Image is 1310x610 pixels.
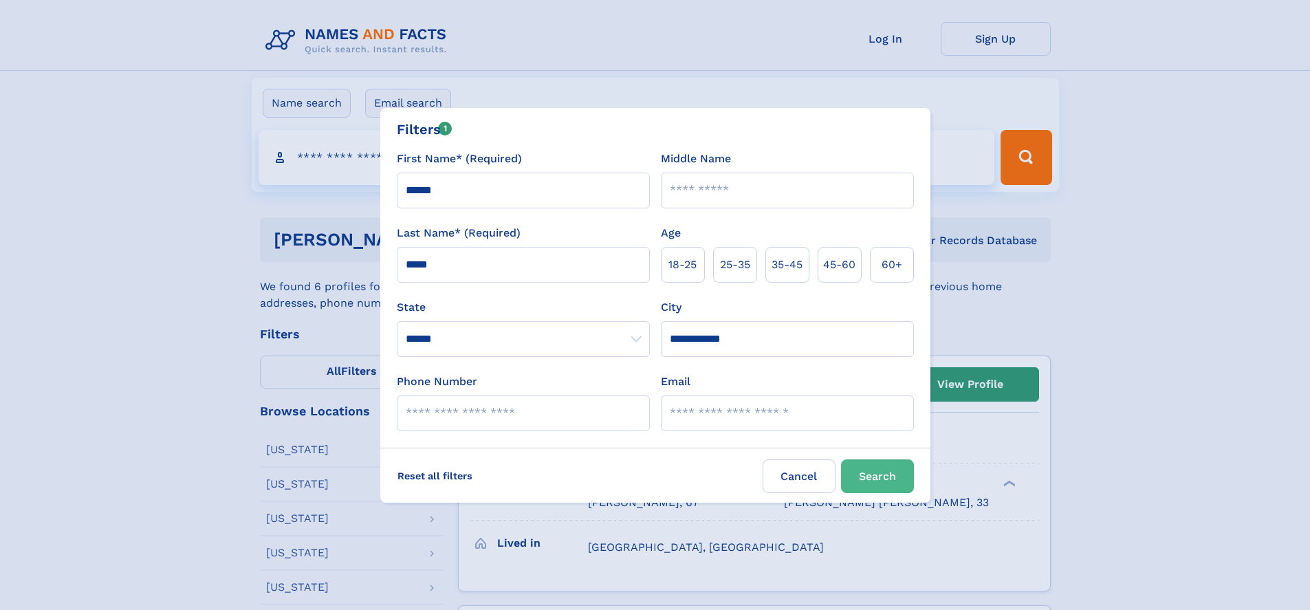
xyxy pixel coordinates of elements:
span: 35‑45 [772,257,803,273]
span: 18‑25 [668,257,697,273]
span: 45‑60 [823,257,855,273]
button: Search [841,459,914,493]
div: Filters [397,119,452,140]
label: Cancel [763,459,836,493]
label: State [397,299,650,316]
span: 60+ [882,257,902,273]
label: Reset all filters [389,459,481,492]
label: Age [661,225,681,241]
label: Last Name* (Required) [397,225,521,241]
label: Email [661,373,690,390]
span: 25‑35 [720,257,750,273]
label: First Name* (Required) [397,151,522,167]
label: Middle Name [661,151,731,167]
label: City [661,299,681,316]
label: Phone Number [397,373,477,390]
